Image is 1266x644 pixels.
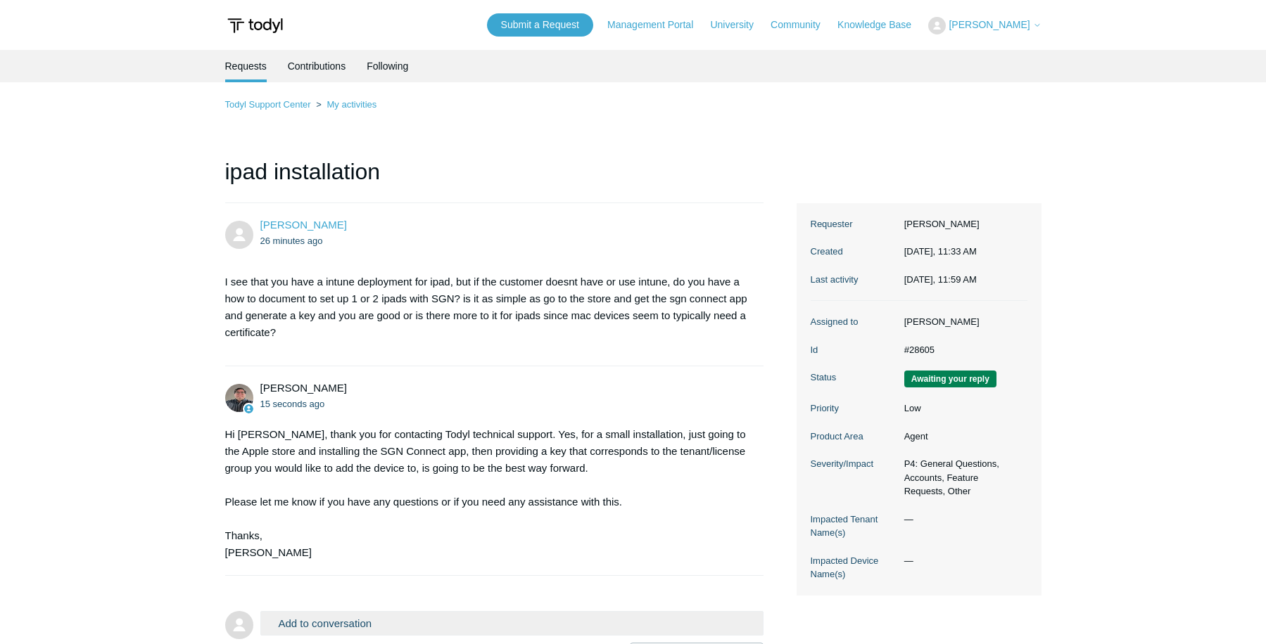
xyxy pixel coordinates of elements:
dt: Created [811,245,897,259]
p: I see that you have a intune deployment for ipad, but if the customer doesnt have or use intune, ... [225,273,750,341]
a: University [710,18,767,32]
a: Todyl Support Center [225,99,311,110]
time: 10/02/2025, 11:33 [904,246,977,257]
span: Matt Robinson [260,382,347,394]
a: Following [367,50,408,82]
dd: Low [897,401,1027,416]
div: Hi [PERSON_NAME], thank you for contacting Todyl technical support. Yes, for a small installation... [225,426,750,561]
dd: [PERSON_NAME] [897,217,1027,231]
time: 10/02/2025, 11:59 [904,274,977,285]
dt: Severity/Impact [811,457,897,471]
a: Community [771,18,835,32]
dd: — [897,554,1027,568]
dt: Impacted Tenant Name(s) [811,513,897,540]
a: [PERSON_NAME] [260,219,347,231]
a: Contributions [288,50,346,82]
dt: Impacted Device Name(s) [811,554,897,581]
time: 10/02/2025, 11:33 [260,236,323,246]
dd: — [897,513,1027,527]
dt: Assigned to [811,315,897,329]
span: Michael Matulewicz [260,219,347,231]
li: My activities [313,99,376,110]
button: [PERSON_NAME] [928,17,1041,34]
time: 10/02/2025, 11:59 [260,399,325,409]
dd: P4: General Questions, Accounts, Feature Requests, Other [897,457,1027,498]
dt: Product Area [811,430,897,444]
button: Add to conversation [260,611,764,636]
a: Knowledge Base [837,18,925,32]
a: My activities [327,99,376,110]
li: Requests [225,50,267,82]
li: Todyl Support Center [225,99,314,110]
h1: ipad installation [225,155,764,203]
dd: #28605 [897,343,1027,357]
dd: [PERSON_NAME] [897,315,1027,329]
img: Todyl Support Center Help Center home page [225,13,285,39]
dt: Requester [811,217,897,231]
dt: Priority [811,401,897,416]
dt: Id [811,343,897,357]
span: We are waiting for you to respond [904,371,996,387]
a: Submit a Request [487,13,593,37]
span: [PERSON_NAME] [949,19,1030,30]
a: Management Portal [607,18,707,32]
dt: Status [811,371,897,385]
dd: Agent [897,430,1027,444]
dt: Last activity [811,273,897,287]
